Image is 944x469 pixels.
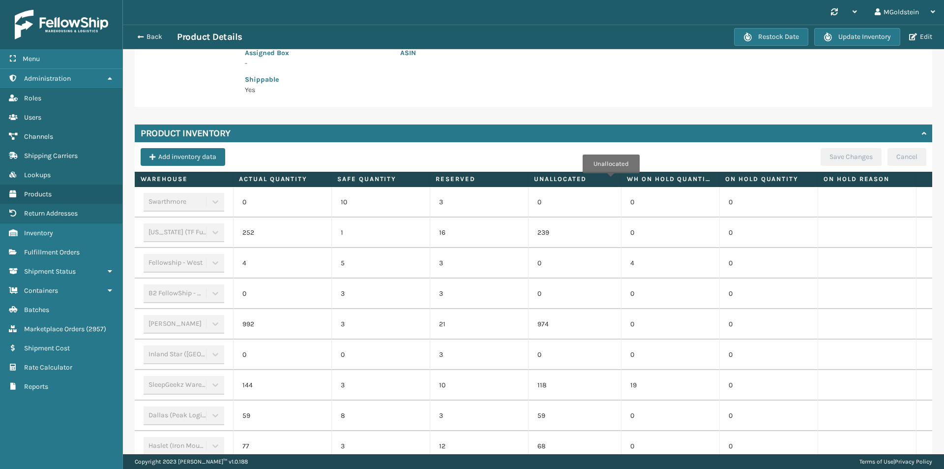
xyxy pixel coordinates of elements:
p: 10 [439,380,519,390]
span: Administration [24,74,71,83]
td: 0 [621,187,719,218]
p: 21 [439,319,519,329]
td: 239 [528,218,621,248]
td: 0 [528,340,621,370]
td: 0 [528,248,621,279]
td: 59 [528,401,621,431]
td: 0 [621,279,719,309]
span: Marketplace Orders [24,325,85,333]
span: Inventory [24,229,53,237]
span: Users [24,113,41,122]
td: 0 [621,401,719,431]
h3: Product Details [177,31,242,43]
button: Edit [906,32,935,41]
td: 68 [528,431,621,462]
span: ( 2957 ) [86,325,106,333]
td: 1 [331,218,430,248]
button: Update Inventory [814,28,900,46]
p: 3 [439,289,519,299]
span: Reports [24,382,48,391]
label: WH On hold quantity [627,175,713,184]
span: Products [24,190,52,198]
label: On Hold Reason [824,175,910,184]
span: Shipment Cost [24,344,70,352]
label: Actual Quantity [239,175,325,184]
span: Roles [24,94,41,102]
h4: Product Inventory [141,127,231,139]
td: 0 [233,340,331,370]
td: 0 [621,218,719,248]
td: 992 [233,309,331,340]
td: 3 [331,279,430,309]
td: 0 [621,431,719,462]
td: 0 [719,279,818,309]
span: Lookups [24,171,51,179]
p: Copyright 2023 [PERSON_NAME]™ v 1.0.188 [135,454,248,469]
span: Batches [24,306,49,314]
a: Terms of Use [859,458,893,465]
button: Back [132,32,177,41]
td: 0 [621,340,719,370]
label: Reserved [436,175,522,184]
p: - [245,58,388,68]
button: Add inventory data [141,148,225,166]
img: logo [15,10,108,39]
td: 0 [233,279,331,309]
td: 0 [719,431,818,462]
p: 3 [439,411,519,421]
p: 12 [439,441,519,451]
td: 0 [528,187,621,218]
span: Fulfillment Orders [24,248,80,256]
td: 3 [331,309,430,340]
td: 252 [233,218,331,248]
span: Channels [24,132,53,141]
td: 0 [719,370,818,401]
span: Rate Calculator [24,363,72,372]
td: 0 [719,309,818,340]
td: 118 [528,370,621,401]
span: Shipment Status [24,267,76,276]
td: 3 [331,370,430,401]
p: 3 [439,350,519,360]
label: Unallocated [534,175,615,184]
label: On Hold Quantity [725,175,811,184]
td: 10 [331,187,430,218]
td: 4 [621,248,719,279]
td: 974 [528,309,621,340]
p: 3 [439,258,519,268]
td: 3 [331,431,430,462]
td: 0 [331,340,430,370]
p: 16 [439,228,519,238]
td: 59 [233,401,331,431]
p: Assigned Box [245,48,388,58]
a: Privacy Policy [895,458,932,465]
td: 19 [621,370,719,401]
td: 8 [331,401,430,431]
td: 0 [719,340,818,370]
button: Restock Date [734,28,808,46]
td: 0 [621,309,719,340]
td: 0 [233,187,331,218]
button: Cancel [887,148,926,166]
p: 3 [439,197,519,207]
p: Yes [245,85,388,95]
p: ASIN [400,48,699,58]
td: 0 [719,218,818,248]
span: Containers [24,286,58,295]
span: Return Addresses [24,209,78,218]
span: Menu [23,55,40,63]
td: 5 [331,248,430,279]
td: 0 [719,401,818,431]
td: 0 [719,248,818,279]
span: Shipping Carriers [24,152,78,160]
td: 144 [233,370,331,401]
td: 4 [233,248,331,279]
td: 0 [528,279,621,309]
label: Safe Quantity [337,175,423,184]
p: Shippable [245,74,388,85]
td: 77 [233,431,331,462]
td: 0 [719,187,818,218]
label: Warehouse [141,175,227,184]
div: | [859,454,932,469]
button: Save Changes [821,148,882,166]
